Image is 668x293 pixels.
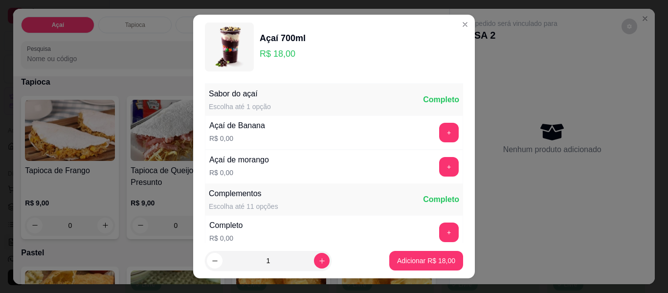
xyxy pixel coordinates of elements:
[389,251,463,270] button: Adicionar R$ 18,00
[423,94,459,106] div: Completo
[209,202,278,211] div: Escolha até 11 opções
[260,31,306,45] div: Açaí 700ml
[439,223,459,242] button: add
[423,194,459,205] div: Completo
[207,253,223,269] button: decrease-product-quantity
[439,157,459,177] button: add
[209,188,278,200] div: Complementos
[209,154,269,166] div: Açaí de morango
[209,233,243,243] p: R$ 0,00
[397,256,455,266] p: Adicionar R$ 18,00
[209,220,243,231] div: Completo
[314,253,330,269] button: increase-product-quantity
[260,47,306,61] p: R$ 18,00
[457,17,473,32] button: Close
[209,120,265,132] div: Açaí de Banana
[209,88,271,100] div: Sabor do açaí
[209,134,265,143] p: R$ 0,00
[209,102,271,112] div: Escolha até 1 opção
[439,123,459,142] button: add
[209,168,269,178] p: R$ 0,00
[205,23,254,71] img: product-image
